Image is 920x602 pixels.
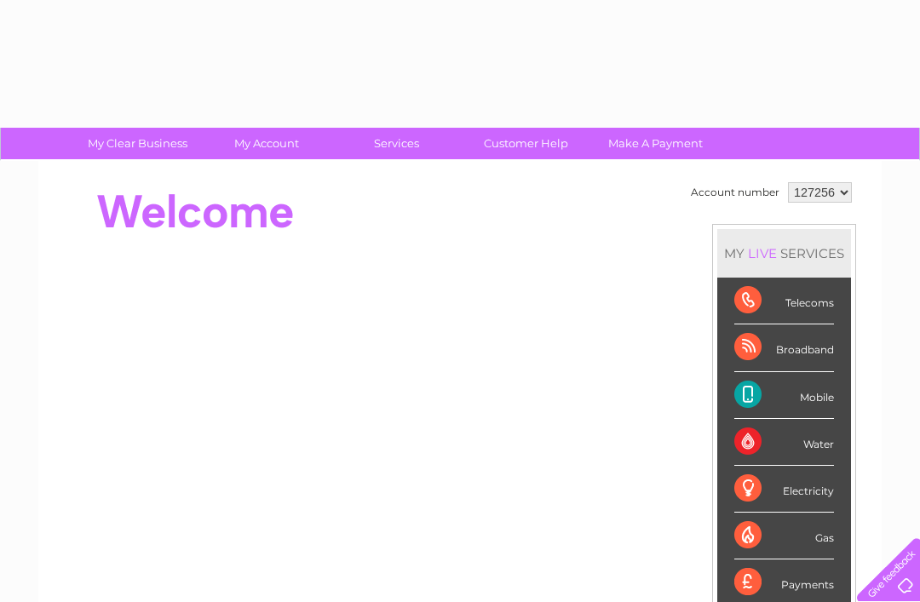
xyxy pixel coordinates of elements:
[734,372,834,419] div: Mobile
[326,128,467,159] a: Services
[734,513,834,559] div: Gas
[197,128,337,159] a: My Account
[67,128,208,159] a: My Clear Business
[456,128,596,159] a: Customer Help
[734,324,834,371] div: Broadband
[687,178,784,207] td: Account number
[717,229,851,278] div: MY SERVICES
[734,419,834,466] div: Water
[585,128,726,159] a: Make A Payment
[745,245,780,261] div: LIVE
[734,466,834,513] div: Electricity
[734,278,834,324] div: Telecoms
